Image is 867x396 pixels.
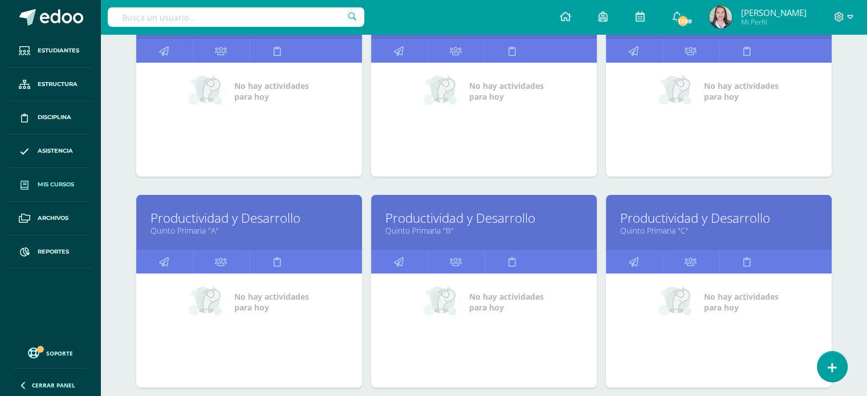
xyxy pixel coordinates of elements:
[38,80,78,89] span: Estructura
[469,80,544,102] span: No hay actividades para hoy
[385,225,583,236] a: Quinto Primaria "B"
[38,247,69,256] span: Reportes
[9,134,91,168] a: Asistencia
[424,74,461,108] img: no_activities_small.png
[9,202,91,235] a: Archivos
[9,68,91,101] a: Estructura
[709,6,732,28] img: 1ce4f04f28ed9ad3a58b77722272eac1.png
[385,209,583,227] a: Productividad y Desarrollo
[9,235,91,269] a: Reportes
[677,15,689,27] span: 1388
[234,80,309,102] span: No hay actividades para hoy
[38,180,74,189] span: Mis cursos
[38,113,71,122] span: Disciplina
[14,345,87,360] a: Soporte
[704,291,779,313] span: No hay actividades para hoy
[620,209,817,227] a: Productividad y Desarrollo
[740,17,806,27] span: Mi Perfil
[150,225,348,236] a: Quinto Primaria "A"
[9,168,91,202] a: Mis cursos
[424,285,461,319] img: no_activities_small.png
[9,34,91,68] a: Estudiantes
[38,214,68,223] span: Archivos
[704,80,779,102] span: No hay actividades para hoy
[189,285,226,319] img: no_activities_small.png
[150,209,348,227] a: Productividad y Desarrollo
[620,225,817,236] a: Quinto Primaria "C"
[108,7,364,27] input: Busca un usuario...
[469,291,544,313] span: No hay actividades para hoy
[38,46,79,55] span: Estudiantes
[234,291,309,313] span: No hay actividades para hoy
[740,7,806,18] span: [PERSON_NAME]
[658,285,696,319] img: no_activities_small.png
[9,101,91,135] a: Disciplina
[46,349,73,357] span: Soporte
[189,74,226,108] img: no_activities_small.png
[658,74,696,108] img: no_activities_small.png
[38,146,73,156] span: Asistencia
[32,381,75,389] span: Cerrar panel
